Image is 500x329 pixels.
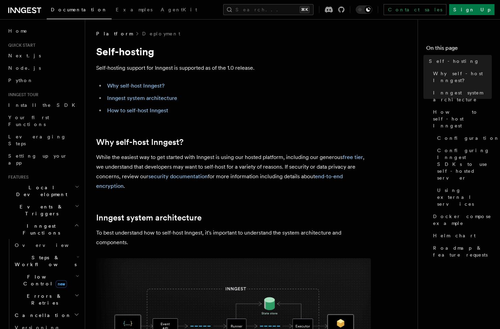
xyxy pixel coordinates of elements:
[96,228,371,247] p: To best understand how to self-host Inngest, it's important to understand the system architecture...
[5,181,81,201] button: Local Development
[5,111,81,131] a: Your first Functions
[430,87,492,106] a: Inngest system architecture
[5,131,81,150] a: Leveraging Steps
[8,134,66,146] span: Leveraging Steps
[5,99,81,111] a: Install the SDK
[96,30,133,37] span: Platform
[429,58,479,65] span: Self-hosting
[12,312,71,319] span: Cancellation
[142,30,180,37] a: Deployment
[433,213,492,227] span: Docker compose example
[430,229,492,242] a: Helm chart
[8,78,33,83] span: Python
[107,82,164,89] a: Why self-host Inngest?
[433,245,492,258] span: Roadmap & feature requests
[433,89,492,103] span: Inngest system architecture
[5,150,81,169] a: Setting up your app
[430,106,492,132] a: How to self-host Inngest
[434,132,492,144] a: Configuration
[5,74,81,87] a: Python
[107,107,168,114] a: How to self-host Inngest
[5,184,75,198] span: Local Development
[8,115,49,127] span: Your first Functions
[157,2,201,19] a: AgentKit
[384,4,446,15] a: Contact sales
[430,242,492,261] a: Roadmap & feature requests
[96,137,183,147] a: Why self-host Inngest?
[434,144,492,184] a: Configuring Inngest SDKs to use self-hosted server
[437,187,492,207] span: Using external services
[426,55,492,67] a: Self-hosting
[12,309,81,321] button: Cancellation
[8,53,41,58] span: Next.js
[161,7,197,12] span: AgentKit
[12,293,75,306] span: Errors & Retries
[12,271,81,290] button: Flow Controlnew
[356,5,372,14] button: Toggle dark mode
[437,147,492,181] span: Configuring Inngest SDKs to use self-hosted server
[15,242,86,248] span: Overview
[12,239,81,251] a: Overview
[8,65,41,71] span: Node.js
[8,102,79,108] span: Install the SDK
[96,213,202,223] a: Inngest system architecture
[107,95,177,101] a: Inngest system architecture
[5,201,81,220] button: Events & Triggers
[56,280,67,288] span: new
[5,25,81,37] a: Home
[449,4,495,15] a: Sign Up
[433,70,492,84] span: Why self-host Inngest?
[5,203,75,217] span: Events & Triggers
[434,184,492,210] a: Using external services
[426,44,492,55] h4: On this page
[12,273,76,287] span: Flow Control
[96,63,371,73] p: Self-hosting support for Inngest is supported as of the 1.0 release.
[5,49,81,62] a: Next.js
[5,92,38,98] span: Inngest tour
[433,109,492,129] span: How to self-host Inngest
[12,254,77,268] span: Steps & Workflows
[343,154,363,160] a: free tier
[5,220,81,239] button: Inngest Functions
[223,4,314,15] button: Search...⌘K
[148,173,208,180] a: security documentation
[12,251,81,271] button: Steps & Workflows
[5,174,29,180] span: Features
[96,45,371,58] h1: Self-hosting
[430,67,492,87] a: Why self-host Inngest?
[8,153,67,166] span: Setting up your app
[96,152,371,191] p: While the easiest way to get started with Inngest is using our hosted platform, including our gen...
[300,6,309,13] kbd: ⌘K
[433,232,476,239] span: Helm chart
[430,210,492,229] a: Docker compose example
[5,62,81,74] a: Node.js
[5,223,74,236] span: Inngest Functions
[12,290,81,309] button: Errors & Retries
[116,7,152,12] span: Examples
[437,135,500,141] span: Configuration
[112,2,157,19] a: Examples
[51,7,107,12] span: Documentation
[8,27,27,34] span: Home
[47,2,112,19] a: Documentation
[5,43,35,48] span: Quick start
